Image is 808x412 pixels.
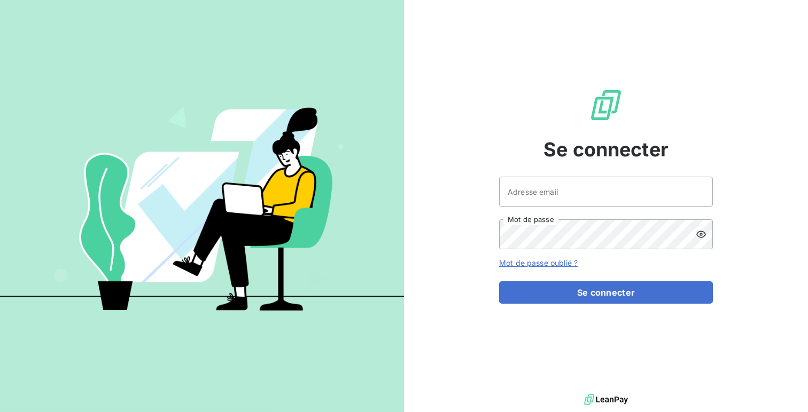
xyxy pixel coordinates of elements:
a: Mot de passe oublié ? [499,258,578,267]
button: Se connecter [499,281,713,304]
input: placeholder [499,177,713,207]
img: logo [584,392,628,408]
img: Logo LeanPay [589,88,623,122]
span: Se connecter [543,135,669,164]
